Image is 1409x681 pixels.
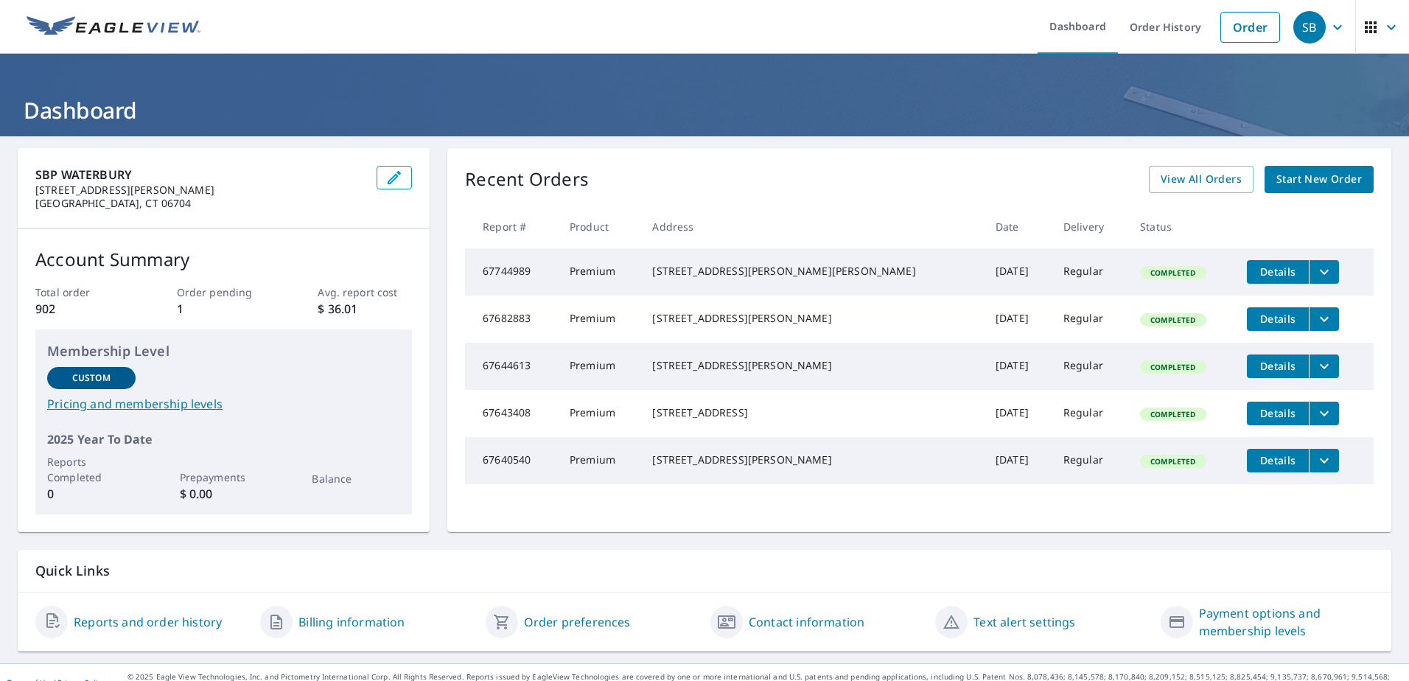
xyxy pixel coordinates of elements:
[524,613,631,631] a: Order preferences
[18,95,1391,125] h1: Dashboard
[1309,402,1339,425] button: filesDropdownBtn-67643408
[984,343,1052,390] td: [DATE]
[465,390,558,437] td: 67643408
[1293,11,1326,43] div: SB
[465,437,558,484] td: 67640540
[1309,449,1339,472] button: filesDropdownBtn-67640540
[1141,268,1204,278] span: Completed
[1141,315,1204,325] span: Completed
[1256,406,1300,420] span: Details
[558,343,640,390] td: Premium
[1309,355,1339,378] button: filesDropdownBtn-67644613
[318,300,412,318] p: $ 36.01
[1220,12,1280,43] a: Order
[27,16,200,38] img: EV Logo
[652,453,971,467] div: [STREET_ADDRESS][PERSON_NAME]
[1256,312,1300,326] span: Details
[47,454,136,485] p: Reports Completed
[177,300,271,318] p: 1
[35,300,130,318] p: 902
[558,437,640,484] td: Premium
[35,166,365,184] p: SBP WATERBURY
[72,371,111,385] p: Custom
[1247,307,1309,331] button: detailsBtn-67682883
[35,562,1374,580] p: Quick Links
[652,405,971,420] div: [STREET_ADDRESS]
[1052,437,1128,484] td: Regular
[558,296,640,343] td: Premium
[558,248,640,296] td: Premium
[1052,205,1128,248] th: Delivery
[1247,449,1309,472] button: detailsBtn-67640540
[312,471,400,486] p: Balance
[640,205,983,248] th: Address
[1256,265,1300,279] span: Details
[35,246,412,273] p: Account Summary
[652,264,971,279] div: [STREET_ADDRESS][PERSON_NAME][PERSON_NAME]
[1141,409,1204,419] span: Completed
[47,485,136,503] p: 0
[1247,355,1309,378] button: detailsBtn-67644613
[984,390,1052,437] td: [DATE]
[1052,343,1128,390] td: Regular
[652,311,971,326] div: [STREET_ADDRESS][PERSON_NAME]
[1309,260,1339,284] button: filesDropdownBtn-67744989
[1128,205,1235,248] th: Status
[465,296,558,343] td: 67682883
[465,343,558,390] td: 67644613
[318,284,412,300] p: Avg. report cost
[35,184,365,197] p: [STREET_ADDRESS][PERSON_NAME]
[47,430,400,448] p: 2025 Year To Date
[1256,359,1300,373] span: Details
[35,197,365,210] p: [GEOGRAPHIC_DATA], CT 06704
[1247,260,1309,284] button: detailsBtn-67744989
[1149,166,1254,193] a: View All Orders
[465,248,558,296] td: 67744989
[1199,604,1374,640] a: Payment options and membership levels
[984,437,1052,484] td: [DATE]
[984,296,1052,343] td: [DATE]
[1256,453,1300,467] span: Details
[180,485,268,503] p: $ 0.00
[984,205,1052,248] th: Date
[652,358,971,373] div: [STREET_ADDRESS][PERSON_NAME]
[465,166,589,193] p: Recent Orders
[465,205,558,248] th: Report #
[47,341,400,361] p: Membership Level
[35,284,130,300] p: Total order
[177,284,271,300] p: Order pending
[1052,390,1128,437] td: Regular
[1247,402,1309,425] button: detailsBtn-67643408
[180,469,268,485] p: Prepayments
[1265,166,1374,193] a: Start New Order
[1141,362,1204,372] span: Completed
[1141,456,1204,467] span: Completed
[1276,170,1362,189] span: Start New Order
[1052,248,1128,296] td: Regular
[74,613,222,631] a: Reports and order history
[1309,307,1339,331] button: filesDropdownBtn-67682883
[749,613,864,631] a: Contact information
[973,613,1075,631] a: Text alert settings
[984,248,1052,296] td: [DATE]
[47,395,400,413] a: Pricing and membership levels
[558,205,640,248] th: Product
[1052,296,1128,343] td: Regular
[1161,170,1242,189] span: View All Orders
[298,613,405,631] a: Billing information
[558,390,640,437] td: Premium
